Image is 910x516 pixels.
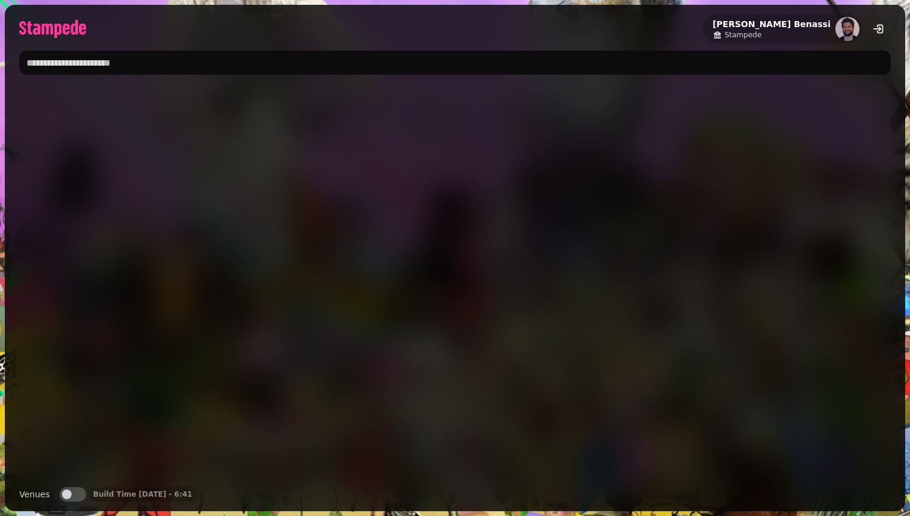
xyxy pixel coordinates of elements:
[867,17,891,41] button: logout
[725,30,761,40] span: Stampede
[93,490,193,499] p: Build Time [DATE] - 6:41
[835,17,859,41] img: aHR0cHM6Ly93d3cuZ3JhdmF0YXIuY29tL2F2YXRhci9mNWJlMmFiYjM4MjBmMGYzOTE3MzVlNWY5MTA5YzdkYz9zPTE1MCZkP...
[713,30,831,40] a: Stampede
[19,487,50,502] label: Venues
[713,18,831,30] h2: [PERSON_NAME] Benassi
[19,20,86,38] img: logo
